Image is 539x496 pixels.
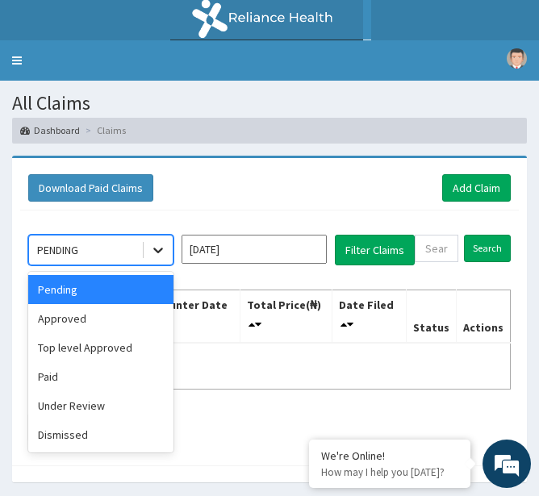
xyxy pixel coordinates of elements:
th: Actions [456,290,510,343]
button: Download Paid Claims [28,174,153,202]
th: Status [406,290,456,343]
p: How may I help you today? [321,465,458,479]
li: Claims [81,123,126,137]
th: Total Price(₦) [240,290,332,343]
th: Encounter Date [138,290,240,343]
input: Search by HMO ID [415,235,458,262]
div: Dismissed [28,420,173,449]
input: Search [464,235,511,262]
img: User Image [507,48,527,69]
div: Top level Approved [28,333,173,362]
a: Dashboard [20,123,80,137]
div: Paid [28,362,173,391]
div: Approved [28,304,173,333]
div: We're Online! [321,448,458,463]
a: Add Claim [442,174,511,202]
div: Pending [28,275,173,304]
div: Under Review [28,391,173,420]
input: Select Month and Year [182,235,327,264]
h1: All Claims [12,93,527,114]
th: Date Filed [332,290,407,343]
button: Filter Claims [335,235,415,265]
div: PENDING [37,242,78,258]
